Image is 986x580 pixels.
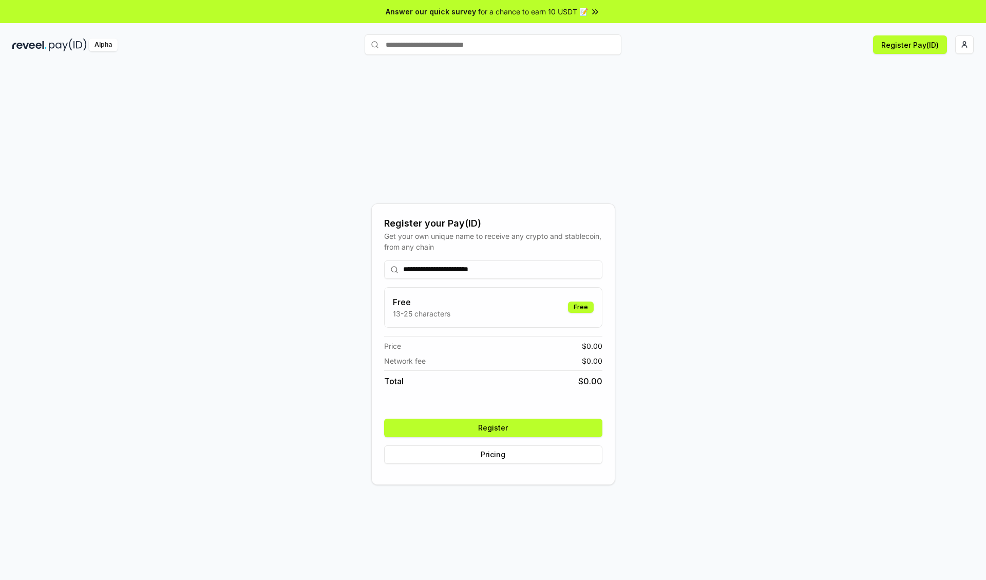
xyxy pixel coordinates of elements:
[384,356,426,366] span: Network fee
[384,341,401,351] span: Price
[568,302,594,313] div: Free
[49,39,87,51] img: pay_id
[89,39,118,51] div: Alpha
[386,6,476,17] span: Answer our quick survey
[384,419,602,437] button: Register
[384,445,602,464] button: Pricing
[393,308,450,319] p: 13-25 characters
[384,216,602,231] div: Register your Pay(ID)
[873,35,947,54] button: Register Pay(ID)
[582,356,602,366] span: $ 0.00
[12,39,47,51] img: reveel_dark
[384,231,602,252] div: Get your own unique name to receive any crypto and stablecoin, from any chain
[582,341,602,351] span: $ 0.00
[578,375,602,387] span: $ 0.00
[393,296,450,308] h3: Free
[478,6,588,17] span: for a chance to earn 10 USDT 📝
[384,375,404,387] span: Total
